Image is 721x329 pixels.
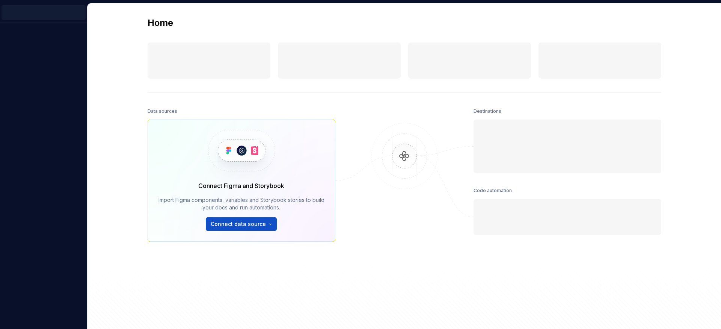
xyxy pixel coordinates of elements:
div: Import Figma components, variables and Storybook stories to build your docs and run automations. [158,196,324,211]
div: Data sources [148,106,177,117]
h2: Home [148,17,173,29]
div: Destinations [474,106,501,117]
button: Connect data source [206,217,277,231]
div: Code automation [474,185,512,196]
span: Connect data source [211,220,266,228]
div: Connect Figma and Storybook [198,181,284,190]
